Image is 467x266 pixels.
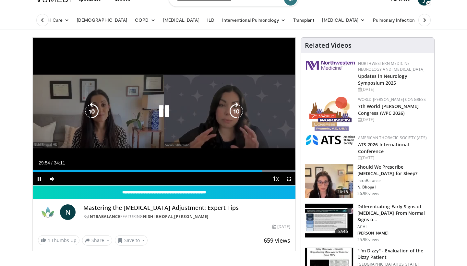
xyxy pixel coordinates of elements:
[33,172,46,185] button: Pause
[358,141,409,154] a: ATS 2026 International Conference
[357,224,430,229] p: ACHL
[272,224,290,230] div: [DATE]
[264,236,290,244] span: 659 views
[306,135,355,145] img: 31f0e357-1e8b-4c70-9a73-47d0d0a8b17d.png.150x105_q85_autocrop_double_scale_upscale_version-0.2.jpg
[38,204,57,220] img: IntraBalance
[269,172,282,185] button: Playback Rate
[357,237,379,242] p: 25.9K views
[60,204,76,220] a: N
[305,203,430,242] a: 57:45 Differentiating Early Signs of [MEDICAL_DATA] From Normal Signs o… ACHL [PERSON_NAME] 25.9K...
[358,97,426,102] a: World [PERSON_NAME] Congress
[318,14,369,27] a: [MEDICAL_DATA]
[38,235,79,245] a: 4 Thumbs Up
[357,191,379,196] p: 26.9K views
[131,14,159,27] a: COPD
[306,61,355,70] img: 2a462fb6-9365-492a-ac79-3166a6f924d8.png.150x105_q85_autocrop_double_scale_upscale_version-0.2.jpg
[357,185,430,190] p: N. Bhopal
[357,231,430,236] p: [PERSON_NAME]
[289,14,318,27] a: Transplant
[358,103,419,116] a: 7th World [PERSON_NAME] Congress (WPC 2026)
[358,135,427,140] a: American Thoracic Society (ATS)
[54,160,65,165] span: 34:11
[282,172,295,185] button: Fullscreen
[305,42,352,49] h4: Related Videos
[33,38,295,186] video-js: Video Player
[143,214,173,219] a: Nishi Bhopal
[305,164,353,198] img: f7087805-6d6d-4f4e-b7c8-917543aa9d8d.150x105_q85_crop-smart_upscale.jpg
[357,203,430,223] h3: Differentiating Early Signs of [MEDICAL_DATA] From Normal Signs o…
[88,214,120,219] a: IntraBalance
[358,155,429,161] div: [DATE]
[218,14,289,27] a: Interventional Pulmonology
[357,178,430,183] p: IntraBalance
[46,172,59,185] button: Mute
[203,14,218,27] a: ILD
[83,204,290,212] h4: Mastering the [MEDICAL_DATA] Adjustment: Expert Tips
[47,237,50,243] span: 4
[39,160,50,165] span: 29:54
[305,204,353,237] img: 599f3ee4-8b28-44a1-b622-e2e4fac610ae.150x105_q85_crop-smart_upscale.jpg
[357,164,430,177] h3: Should We Prescribe [MEDICAL_DATA] for Sleep?
[82,235,112,246] button: Share
[358,73,407,86] a: Updates in Neurology Symposium 2025
[309,97,352,131] img: 16fe1da8-a9a0-4f15-bd45-1dd1acf19c34.png.150x105_q85_autocrop_double_scale_upscale_version-0.2.png
[335,228,351,235] span: 57:45
[115,235,148,246] button: Save to
[358,87,429,92] div: [DATE]
[335,189,351,195] span: 10:18
[174,214,209,219] a: [PERSON_NAME]
[358,117,429,123] div: [DATE]
[83,214,290,220] div: By FEATURING ,
[33,170,295,172] div: Progress Bar
[357,248,430,260] h3: "I'm Dizzy" - Evaluation of the Dizzy Patient
[51,160,53,165] span: /
[159,14,203,27] a: [MEDICAL_DATA]
[73,14,131,27] a: [DEMOGRAPHIC_DATA]
[369,14,425,27] a: Pulmonary Infection
[358,61,425,72] a: Northwestern Medicine Neurology and [MEDICAL_DATA]
[305,164,430,198] a: 10:18 Should We Prescribe [MEDICAL_DATA] for Sleep? IntraBalance N. Bhopal 26.9K views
